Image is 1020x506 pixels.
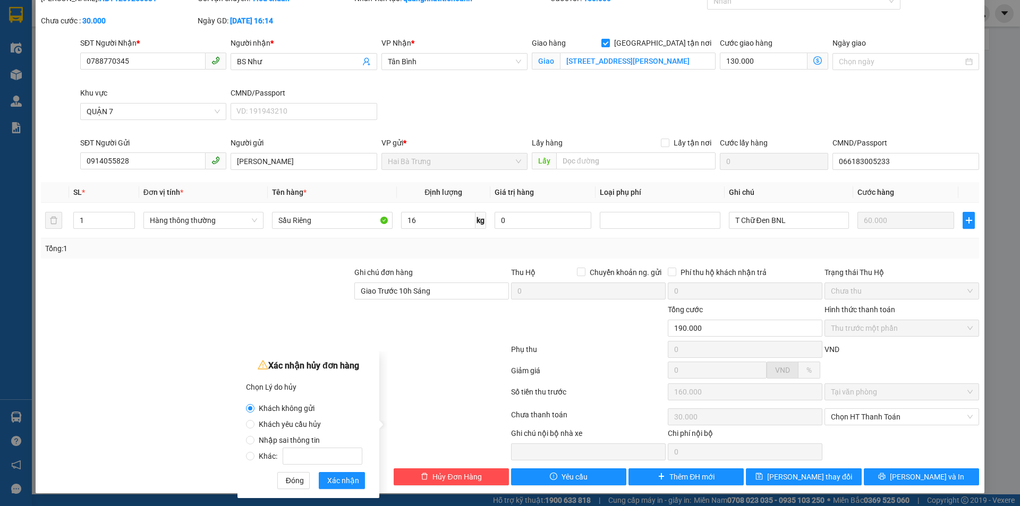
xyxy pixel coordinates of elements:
[720,53,807,70] input: Cước giao hàng
[831,384,973,400] span: Tại văn phòng
[720,139,768,147] label: Cước lấy hàng
[231,87,377,99] div: CMND/Passport
[720,153,828,170] input: Cước lấy hàng
[857,188,894,196] span: Cước hàng
[668,427,822,443] div: Chi phí nội bộ
[669,471,715,483] span: Thêm ĐH mới
[676,267,771,278] span: Phí thu hộ khách nhận trả
[585,267,666,278] span: Chuyển khoản ng. gửi
[394,468,509,485] button: deleteHủy Đơn Hàng
[878,473,886,481] span: printer
[755,473,763,481] span: save
[254,420,325,428] span: Khách yêu cầu hủy
[890,471,964,483] span: [PERSON_NAME] và In
[231,37,377,49] div: Người nhận
[246,379,371,395] div: Chọn Lý do hủy
[254,404,319,413] span: Khách không gửi
[475,212,486,229] span: kg
[286,475,304,486] span: Đóng
[510,344,667,362] div: Phụ thu
[532,139,563,147] span: Lấy hàng
[729,212,849,229] input: Ghi Chú
[668,305,703,314] span: Tổng cước
[388,54,521,70] span: Tân Bình
[231,137,377,149] div: Người gửi
[775,366,790,374] span: VND
[80,137,226,149] div: SĐT Người Gửi
[831,320,973,336] span: Thu trước một phần
[628,468,744,485] button: plusThêm ĐH mới
[283,448,362,465] input: Khác:
[198,15,352,27] div: Ngày GD:
[41,15,195,27] div: Chưa cước :
[424,188,462,196] span: Định lượng
[658,473,665,481] span: plus
[857,212,954,229] input: 0
[87,104,220,119] span: QUẬN 7
[388,153,521,169] span: Hai Bà Trưng
[319,472,365,489] button: Xác nhận
[254,452,367,460] span: Khác:
[668,383,822,400] input: 0
[80,37,226,49] div: SĐT Người Nhận
[831,409,973,425] span: Chọn HT Thanh Toán
[272,212,392,229] input: VD: Bàn, Ghế
[963,216,974,225] span: plus
[510,365,667,383] div: Giảm giá
[806,366,812,374] span: %
[596,182,724,203] th: Loại phụ phí
[272,188,307,196] span: Tên hàng
[824,305,895,314] label: Hình thức thanh toán
[73,188,82,196] span: SL
[421,473,428,481] span: delete
[45,212,62,229] button: delete
[720,39,772,47] label: Cước giao hàng
[824,267,979,278] div: Trạng thái Thu Hộ
[82,16,106,25] b: 30.000
[511,388,566,396] label: Số tiền thu trước
[839,56,963,67] input: Ngày giao
[831,283,973,299] span: Chưa thu
[143,188,183,196] span: Đơn vị tính
[511,427,666,443] div: Ghi chú nội bộ nhà xe
[258,359,268,370] span: warning
[230,16,273,25] b: [DATE] 16:14
[211,56,220,65] span: phone
[354,282,509,299] input: Ghi chú đơn hàng
[80,87,226,99] div: Khu vực
[354,268,413,277] label: Ghi chú đơn hàng
[532,39,566,47] span: Giao hàng
[813,56,822,65] span: dollar-circle
[381,137,528,149] div: VP gửi
[432,471,481,483] span: Hủy Đơn Hàng
[746,468,861,485] button: save[PERSON_NAME] thay đổi
[864,468,979,485] button: printer[PERSON_NAME] và In
[669,137,716,149] span: Lấy tận nơi
[532,53,560,70] span: Giao
[150,212,257,228] span: Hàng thông thường
[550,473,557,481] span: exclamation-circle
[725,182,853,203] th: Ghi chú
[211,156,220,165] span: phone
[532,152,556,169] span: Lấy
[963,212,974,229] button: plus
[246,358,371,374] div: Xác nhận hủy đơn hàng
[362,57,371,66] span: user-add
[556,152,716,169] input: Dọc đường
[824,345,839,354] span: VND
[832,39,866,47] label: Ngày giao
[511,268,535,277] span: Thu Hộ
[381,39,411,47] span: VP Nhận
[560,53,716,70] input: Giao tận nơi
[610,37,716,49] span: [GEOGRAPHIC_DATA] tận nơi
[510,409,667,427] div: Chưa thanh toán
[511,468,626,485] button: exclamation-circleYêu cầu
[45,243,394,254] div: Tổng: 1
[327,475,359,486] span: Xác nhận
[767,471,852,483] span: [PERSON_NAME] thay đổi
[832,137,979,149] div: CMND/Passport
[254,436,324,444] span: Nhập sai thông tin
[495,188,534,196] span: Giá trị hàng
[277,472,310,489] button: Đóng
[562,471,588,483] span: Yêu cầu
